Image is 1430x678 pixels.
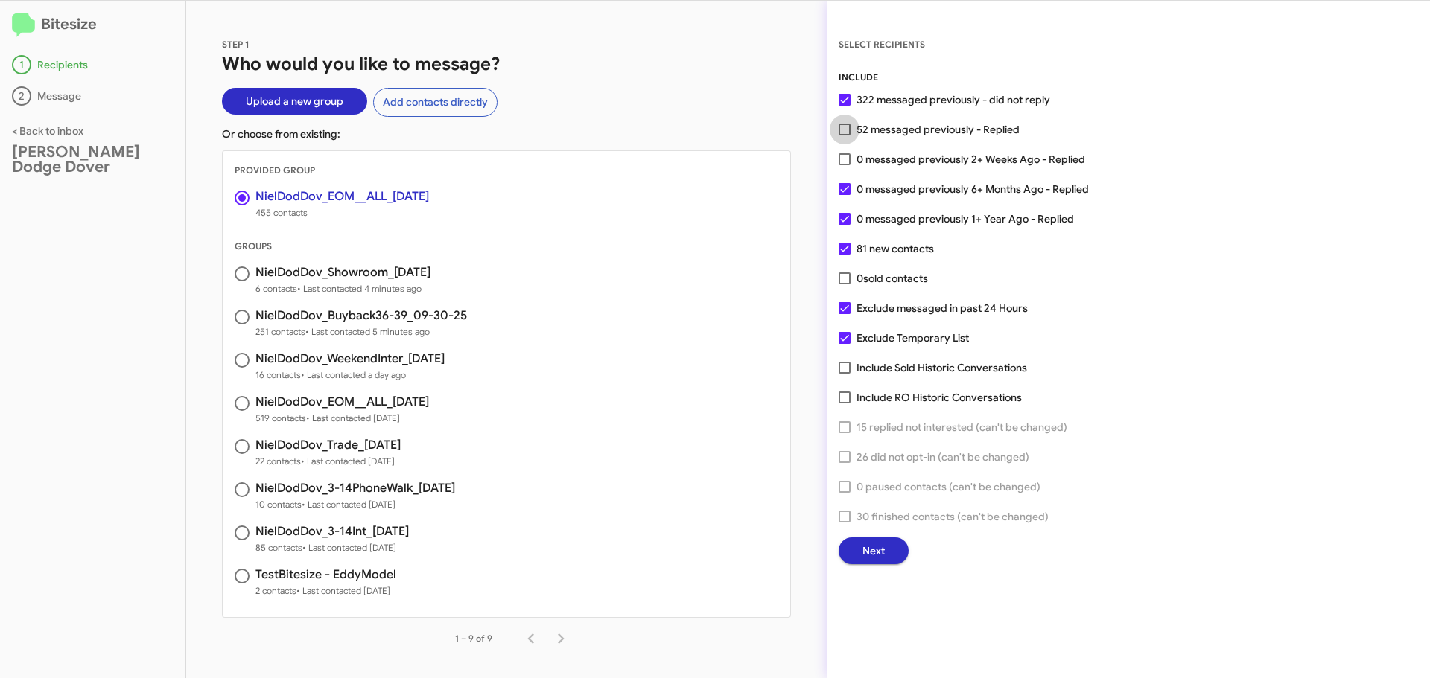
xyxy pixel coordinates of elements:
[857,180,1089,198] span: 0 messaged previously 6+ Months Ago - Replied
[863,272,928,285] span: sold contacts
[301,369,406,380] span: • Last contacted a day ago
[222,39,250,50] span: STEP 1
[246,88,343,115] span: Upload a new group
[546,624,576,653] button: Next page
[857,329,969,347] span: Exclude Temporary List
[255,191,429,202] h3: NielDodDov_EOM__ALL_[DATE]
[255,368,445,383] span: 16 contacts
[857,508,1049,525] span: 30 finished contacts (can't be changed)
[255,482,455,494] h3: NielDodDov_3-14PhoneWalk_[DATE]
[223,163,790,178] div: PROVIDED GROUP
[857,121,1020,138] span: 52 messaged previously - Replied
[297,283,422,294] span: • Last contacted 4 minutes ago
[255,396,429,408] h3: NielDodDov_EOM__ALL_[DATE]
[839,70,1418,85] div: INCLUDE
[255,324,467,339] span: 251 contacts
[862,537,885,564] span: Next
[222,88,367,115] button: Upload a new group
[222,127,791,141] p: Or choose from existing:
[12,124,83,138] a: < Back to inbox
[857,240,934,258] span: 81 new contacts
[255,411,429,426] span: 519 contacts
[455,631,492,646] div: 1 – 9 of 9
[255,525,409,537] h3: NielDodDov_3-14Int_[DATE]
[255,205,429,220] span: 455 contacts
[857,210,1074,228] span: 0 messaged previously 1+ Year Ago - Replied
[255,310,467,322] h3: NielDodDov_Buyback36-39_09-30-25
[857,269,928,287] span: 0
[857,448,1029,466] span: 26 did not opt-in (can't be changed)
[857,478,1040,496] span: 0 paused contacts (can't be changed)
[12,55,31,74] div: 1
[857,418,1067,436] span: 15 replied not interested (can't be changed)
[255,540,409,555] span: 85 contacts
[255,281,430,296] span: 6 contacts
[255,497,455,512] span: 10 contacts
[12,86,31,106] div: 2
[12,13,35,37] img: logo-minimal.svg
[223,239,790,254] div: GROUPS
[12,55,174,74] div: Recipients
[857,91,1050,109] span: 322 messaged previously - did not reply
[255,353,445,365] h3: NielDodDov_WeekendInter_[DATE]
[857,388,1022,406] span: Include RO Historic Conversations
[373,88,498,117] button: Add contacts directly
[302,542,396,553] span: • Last contacted [DATE]
[857,359,1027,377] span: Include Sold Historic Conversations
[839,39,925,50] span: SELECT RECIPIENTS
[306,412,400,423] span: • Last contacted [DATE]
[302,499,395,510] span: • Last contacted [DATE]
[305,326,430,337] span: • Last contacted 5 minutes ago
[255,569,396,581] h3: TestBitesize - EddyModel
[12,86,174,106] div: Message
[857,150,1085,168] span: 0 messaged previously 2+ Weeks Ago - Replied
[839,537,909,564] button: Next
[255,454,401,469] span: 22 contacts
[296,585,390,596] span: • Last contacted [DATE]
[12,144,174,174] div: [PERSON_NAME] Dodge Dover
[255,439,401,451] h3: NielDodDov_Trade_[DATE]
[255,583,396,598] span: 2 contacts
[301,455,395,467] span: • Last contacted [DATE]
[857,299,1028,317] span: Exclude messaged in past 24 Hours
[222,52,791,76] h1: Who would you like to message?
[516,624,546,653] button: Previous page
[12,13,174,37] h2: Bitesize
[255,266,430,278] h3: NielDodDov_Showroom_[DATE]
